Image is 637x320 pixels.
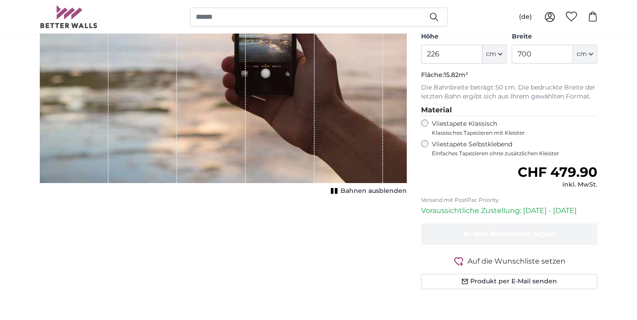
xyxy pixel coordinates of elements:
[421,32,506,41] label: Höhe
[512,32,597,41] label: Breite
[468,256,565,267] span: Auf die Wunschliste setzen
[421,274,598,289] button: Produkt per E-Mail senden
[573,45,597,64] button: cm
[444,71,468,79] span: 15.82m²
[328,185,407,197] button: Bahnen ausblenden
[432,140,598,157] label: Vliestapete Selbstklebend
[432,119,590,137] label: Vliestapete Klassisch
[482,45,506,64] button: cm
[432,150,598,157] span: Einfaches Tapezieren ohne zusätzlichen Kleister
[421,71,598,80] p: Fläche:
[421,196,598,204] p: Versand mit PostPac Priority
[518,164,597,180] span: CHF 479.90
[512,9,539,25] button: (de)
[486,50,496,59] span: cm
[432,129,590,137] span: Klassisches Tapezieren mit Kleister
[577,50,587,59] span: cm
[40,5,98,28] img: Betterwalls
[421,83,598,101] p: Die Bahnbreite beträgt 50 cm. Die bedruckte Breite der letzten Bahn ergibt sich aus Ihrem gewählt...
[421,223,598,245] button: In den Warenkorb legen
[421,256,598,267] button: Auf die Wunschliste setzen
[421,205,598,216] p: Voraussichtliche Zustellung: [DATE] - [DATE]
[421,105,598,116] legend: Material
[341,187,407,196] span: Bahnen ausblenden
[518,180,597,189] div: inkl. MwSt.
[464,230,555,238] span: In den Warenkorb legen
